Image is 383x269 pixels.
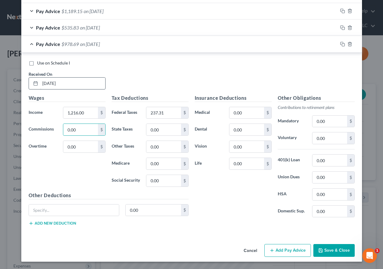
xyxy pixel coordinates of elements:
[275,171,309,183] label: Union Dues
[146,141,181,152] input: 0.00
[36,41,60,47] span: Pay Advice
[29,94,106,102] h5: Wages
[61,41,79,47] span: $978.69
[192,141,226,153] label: Vision
[275,132,309,144] label: Voluntary
[84,8,103,14] span: on [DATE]
[264,124,271,135] div: $
[181,107,188,119] div: $
[312,155,347,166] input: 0.00
[264,244,311,257] button: Add Pay Advice
[312,132,347,144] input: 0.00
[181,204,188,216] div: $
[61,8,82,14] span: $1,189.15
[229,141,264,152] input: 0.00
[313,244,355,257] button: Save & Close
[29,110,43,115] span: Income
[112,94,189,102] h5: Tax Deductions
[181,175,188,187] div: $
[26,124,60,136] label: Commissions
[275,188,309,201] label: HSA
[181,158,188,169] div: $
[181,141,188,152] div: $
[264,141,271,152] div: $
[264,158,271,169] div: $
[29,72,52,77] span: Received On
[278,104,355,110] p: Contributions to retirement plans
[36,25,60,30] span: Pay Advice
[375,248,380,253] span: 1
[29,192,189,199] h5: Other Deductions
[229,158,264,169] input: 0.00
[146,124,181,135] input: 0.00
[264,107,271,119] div: $
[181,124,188,135] div: $
[98,124,105,135] div: $
[312,172,347,183] input: 0.00
[275,115,309,128] label: Mandatory
[275,205,309,218] label: Domestic Sup.
[98,107,105,119] div: $
[347,132,354,144] div: $
[98,141,105,152] div: $
[109,124,143,136] label: State Taxes
[192,107,226,119] label: Medical
[146,175,181,187] input: 0.00
[109,107,143,119] label: Federal Taxes
[63,124,98,135] input: 0.00
[312,189,347,200] input: 0.00
[229,124,264,135] input: 0.00
[192,124,226,136] label: Dental
[239,245,262,257] button: Cancel
[109,175,143,187] label: Social Security
[229,107,264,119] input: 0.00
[146,107,181,119] input: 0.00
[312,116,347,127] input: 0.00
[80,41,100,47] span: on [DATE]
[347,189,354,200] div: $
[109,158,143,170] label: Medicare
[80,25,100,30] span: on [DATE]
[278,94,355,102] h5: Other Obligations
[63,107,98,119] input: 0.00
[347,155,354,166] div: $
[109,141,143,153] label: Other Taxes
[61,25,79,30] span: $535.83
[40,78,105,89] input: MM/DD/YYYY
[126,204,181,216] input: 0.00
[195,94,272,102] h5: Insurance Deductions
[192,158,226,170] label: Life
[347,172,354,183] div: $
[275,154,309,166] label: 401(k) Loan
[63,141,98,152] input: 0.00
[36,8,60,14] span: Pay Advice
[347,116,354,127] div: $
[29,221,76,226] button: Add new deduction
[146,158,181,169] input: 0.00
[29,204,119,216] input: Specify...
[37,60,70,65] span: Use on Schedule I
[362,248,377,263] iframe: Intercom live chat
[347,206,354,217] div: $
[26,141,60,153] label: Overtime
[312,206,347,217] input: 0.00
